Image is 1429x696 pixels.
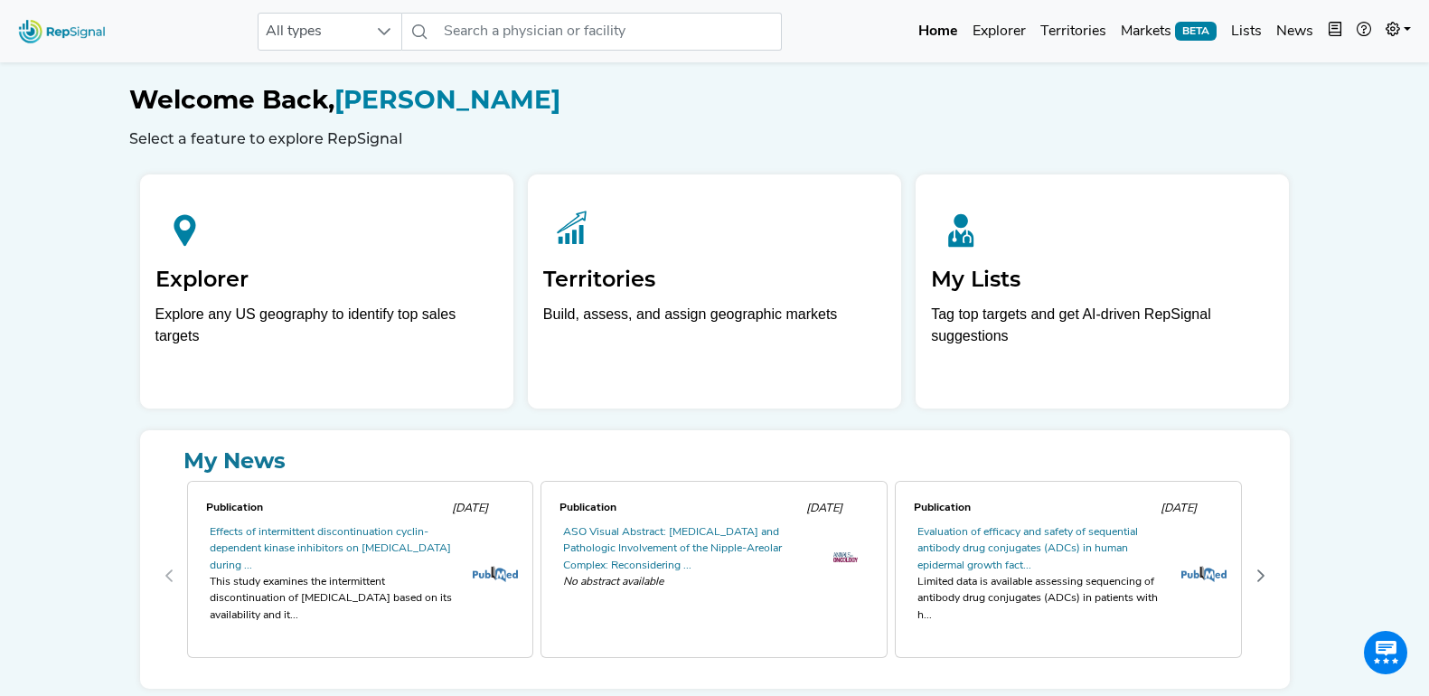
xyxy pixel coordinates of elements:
a: TerritoriesBuild, assess, and assign geographic markets [528,174,901,409]
a: My News [155,445,1275,477]
div: This study examines the intermittent discontinuation of [MEDICAL_DATA] based on its availability ... [210,574,457,624]
img: pubmed_logo.fab3c44c.png [473,566,518,582]
div: 2 [891,477,1246,674]
a: Effects of intermittent discontinuation cyclin-dependent kinase inhibitors on [MEDICAL_DATA] duri... [210,527,451,571]
img: th [833,552,858,562]
img: pubmed_logo.fab3c44c.png [1181,566,1227,582]
div: 0 [183,477,538,674]
div: Explore any US geography to identify top sales targets [155,304,498,347]
span: Publication [559,503,616,513]
span: Publication [914,503,971,513]
span: BETA [1175,22,1217,40]
h2: My Lists [931,267,1274,293]
h1: [PERSON_NAME] [129,85,1301,116]
span: No abstract available [563,574,811,590]
a: My ListsTag top targets and get AI-driven RepSignal suggestions [916,174,1289,409]
a: Evaluation of efficacy and safety of sequential antibody drug conjugates (ADCs) in human epiderma... [917,527,1138,571]
a: News [1269,14,1321,50]
a: MarketsBETA [1114,14,1224,50]
h2: Explorer [155,267,498,293]
a: Territories [1033,14,1114,50]
a: Lists [1224,14,1269,50]
button: Intel Book [1321,14,1349,50]
h6: Select a feature to explore RepSignal [129,130,1301,147]
a: Explorer [965,14,1033,50]
div: Limited data is available assessing sequencing of antibody drug conjugates (ADCs) in patients wit... [917,574,1165,624]
span: All types [259,14,367,50]
span: [DATE] [1161,503,1197,514]
h2: Territories [543,267,886,293]
p: Tag top targets and get AI-driven RepSignal suggestions [931,304,1274,357]
p: Build, assess, and assign geographic markets [543,304,886,357]
span: Publication [206,503,263,513]
a: ExplorerExplore any US geography to identify top sales targets [140,174,513,409]
input: Search a physician or facility [437,13,782,51]
a: Home [911,14,965,50]
div: 1 [537,477,891,674]
span: [DATE] [806,503,842,514]
button: Next Page [1246,561,1275,590]
a: ASO Visual Abstract: [MEDICAL_DATA] and Pathologic Involvement of the Nipple-Areolar Complex: Rec... [563,527,782,571]
span: [DATE] [452,503,488,514]
span: Welcome Back, [129,84,334,115]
